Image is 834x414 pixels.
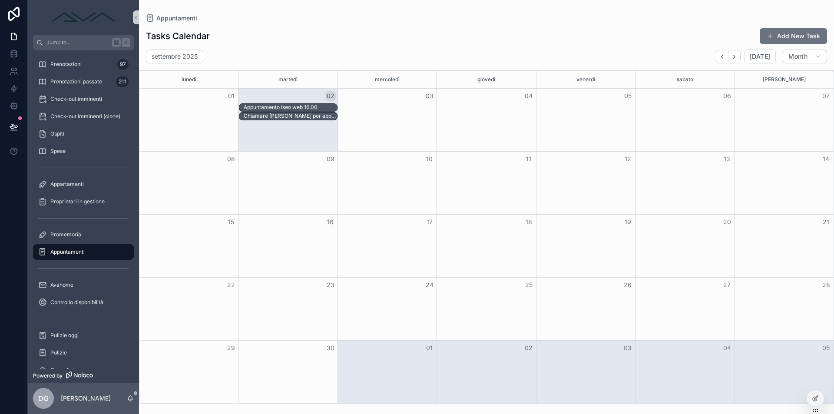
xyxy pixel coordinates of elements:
span: Powered by [33,372,63,379]
div: sabato [637,71,733,88]
span: Proprietari in gestione [50,198,105,205]
span: DG [38,393,49,404]
div: giovedì [438,71,534,88]
a: Check-out imminenti (clone) [33,109,134,124]
span: Promemoria [50,231,81,238]
button: 04 [523,91,534,101]
span: Prenotazioni passate [50,78,102,85]
span: Pulizie oggi [50,332,79,339]
a: Powered by [28,369,139,383]
button: 26 [622,280,633,290]
a: Pulizie [33,345,134,361]
button: 09 [325,154,336,164]
button: 01 [424,343,435,353]
a: Appuntamenti [33,244,134,260]
div: Month View [139,70,834,404]
button: 13 [722,154,732,164]
span: Check-out imminenti (clone) [50,113,120,120]
a: Appuntamenti [146,14,197,23]
button: 29 [226,343,236,353]
span: Month [788,53,808,60]
button: 23 [325,280,336,290]
button: 11 [523,154,534,164]
div: Chiamare Claudio gaffurini per appuntamento [244,112,337,120]
a: Spese [33,143,134,159]
a: Avahome [33,277,134,293]
div: mercoledì [339,71,435,88]
div: Chiamare [PERSON_NAME] per appuntamento [244,113,337,119]
div: Appuntamento Iseo web 16:00 [244,103,318,111]
a: Prenotazioni passate211 [33,74,134,89]
button: 10 [424,154,435,164]
a: Ospiti [33,126,134,142]
button: 03 [424,91,435,101]
a: Ore pulizie [33,362,134,378]
span: Check-out imminenti [50,96,102,103]
a: Proprietari in gestione [33,194,134,209]
button: 05 [622,91,633,101]
div: 211 [116,76,129,87]
button: 18 [523,217,534,227]
a: Prenotazioni97 [33,56,134,72]
button: 25 [523,280,534,290]
button: Month [783,50,827,63]
span: Pulizie [50,349,67,356]
span: Ospiti [50,130,64,137]
span: Avahome [50,282,73,288]
button: 06 [722,91,732,101]
div: scrollable content [28,50,139,369]
span: Controllo disponibilità [50,299,103,306]
span: Prenotazioni [50,61,82,68]
button: 24 [424,280,435,290]
span: Ore pulizie [50,367,77,374]
button: Add New Task [760,28,827,44]
h2: settembre 2025 [152,52,198,61]
button: 02 [325,91,336,101]
img: App logo [49,10,118,24]
button: 05 [821,343,831,353]
h1: Tasks Calendar [146,30,210,42]
button: 02 [523,343,534,353]
div: [PERSON_NAME] [736,71,832,88]
div: martedì [240,71,336,88]
button: 28 [821,280,831,290]
span: [DATE] [750,53,770,60]
button: 22 [226,280,236,290]
span: K [122,39,129,46]
a: Pulizie oggi [33,328,134,343]
button: 30 [325,343,336,353]
span: Jump to... [46,39,109,46]
button: Next [728,50,741,63]
span: Spese [50,148,66,155]
a: Promemoria [33,227,134,242]
button: 27 [722,280,732,290]
span: Appuntamenti [156,14,197,23]
button: 20 [722,217,732,227]
button: [DATE] [744,50,776,63]
button: 08 [226,154,236,164]
button: Back [716,50,728,63]
button: Jump to...K [33,35,134,50]
button: 12 [622,154,633,164]
span: Appartamenti [50,181,84,188]
button: 07 [821,91,831,101]
button: 19 [622,217,633,227]
a: Controllo disponibilità [33,295,134,310]
button: 15 [226,217,236,227]
div: lunedì [141,71,237,88]
span: Appuntamenti [50,248,85,255]
button: 14 [821,154,831,164]
button: 16 [325,217,336,227]
button: 21 [821,217,831,227]
div: 97 [117,59,129,70]
p: [PERSON_NAME] [61,394,111,403]
div: venerdì [538,71,634,88]
button: 03 [622,343,633,353]
div: Appuntamento Iseo web 16:00 [244,104,318,111]
button: 01 [226,91,236,101]
button: 17 [424,217,435,227]
a: Appartamenti [33,176,134,192]
button: 04 [722,343,732,353]
a: Check-out imminenti [33,91,134,107]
